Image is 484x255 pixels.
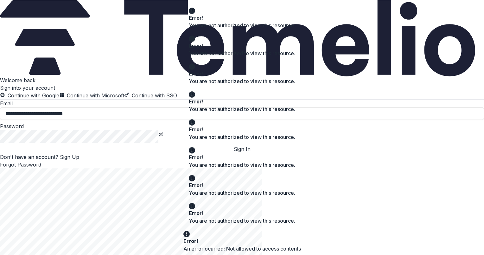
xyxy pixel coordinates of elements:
[189,22,295,29] div: You are not authorized to view this resource.
[158,130,163,138] button: Toggle password visibility
[124,92,177,99] button: Continue with SSO
[59,92,124,99] button: Continue with Microsoft
[189,77,295,85] div: You are not authorized to view this resource.
[60,154,79,160] a: Sign Up
[189,209,293,217] div: Error!
[189,189,295,197] div: You are not authorized to view this resource.
[183,245,301,252] div: An error ocurred: Not allowed to access contents
[189,42,293,49] div: Error!
[189,181,293,189] div: Error!
[189,217,295,225] div: You are not authorized to view this resource.
[189,154,293,161] div: Error!
[189,70,293,77] div: Error!
[189,161,295,169] div: You are not authorized to view this resource.
[189,14,293,22] div: Error!
[189,133,295,141] div: You are not authorized to view this resource.
[189,126,293,133] div: Error!
[183,237,298,245] div: Error!
[189,49,295,57] div: You are not authorized to view this resource.
[189,98,293,105] div: Error!
[189,105,295,113] div: You are not authorized to view this resource.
